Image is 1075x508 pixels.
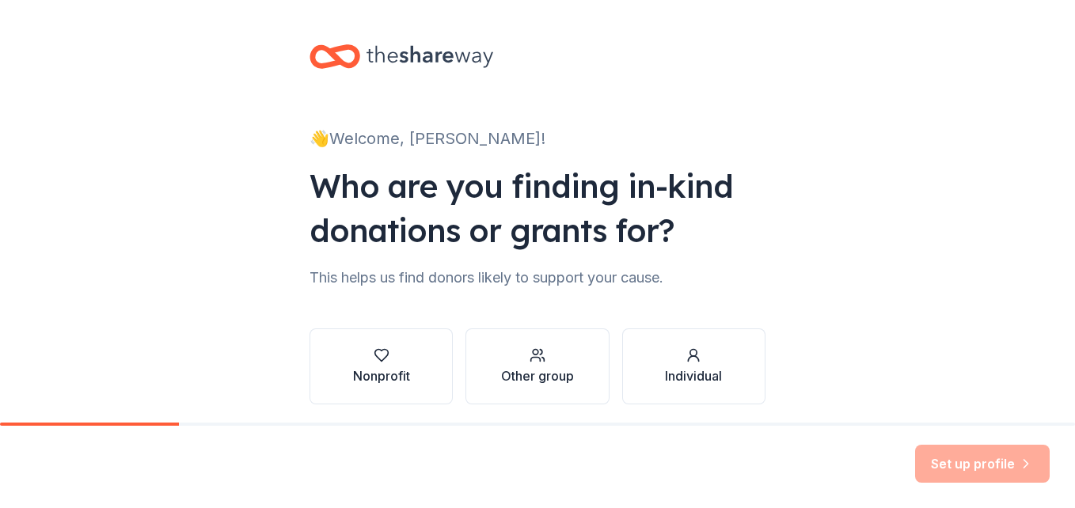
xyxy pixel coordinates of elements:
[665,366,722,385] div: Individual
[310,126,765,151] div: 👋 Welcome, [PERSON_NAME]!
[310,328,453,404] button: Nonprofit
[622,328,765,404] button: Individual
[310,164,765,252] div: Who are you finding in-kind donations or grants for?
[465,328,609,404] button: Other group
[353,366,410,385] div: Nonprofit
[501,366,574,385] div: Other group
[310,265,765,290] div: This helps us find donors likely to support your cause.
